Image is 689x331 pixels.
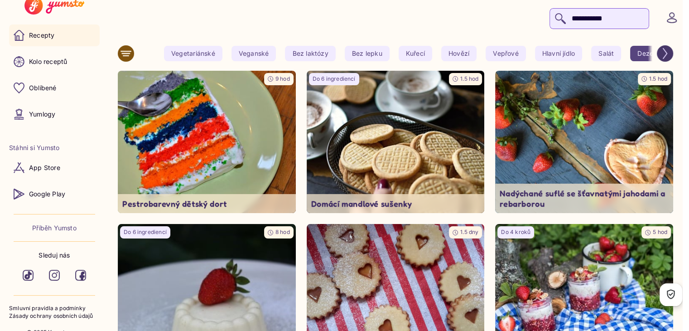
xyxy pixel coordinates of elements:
yumsto-tag: Dezert [630,46,674,61]
p: Kolo receptů [29,57,67,66]
yumsto-tag: Salát [591,46,621,61]
p: Do 6 ingrediencí [124,229,167,236]
a: Google Play [9,183,100,205]
p: Nadýchané suflé se šťavnatými jahodami a rebarborou [500,188,669,209]
a: undefinedDo 6 ingrediencí1.5 hodDomácí mandlové sušenky [307,71,485,213]
a: Oblíbené [9,77,100,99]
p: Sleduj nás [39,251,70,260]
yumsto-tag: Hovězí [441,46,477,61]
a: undefined9 hodPestrobarevný dětský dort [118,71,296,213]
span: 5 hod [653,229,667,235]
a: App Store [9,157,100,179]
yumsto-tag: Hlavní jídlo [535,46,583,61]
yumsto-tag: Kuřecí [399,46,432,61]
p: App Store [29,163,60,172]
img: undefined [495,71,673,213]
span: 9 hod [275,75,290,82]
yumsto-tag: Vepřové [486,46,525,61]
a: Příběh Yumsto [32,224,77,233]
p: Oblíbené [29,83,57,92]
yumsto-tag: Bez laktózy [285,46,335,61]
p: Domácí mandlové sušenky [311,199,480,209]
a: undefined1.5 hodNadýchané suflé se šťavnatými jahodami a rebarborou [495,71,673,213]
span: 1.5 hod [460,75,478,82]
img: undefined [118,71,296,213]
p: Yumlogy [29,110,55,119]
a: Recepty [9,24,100,46]
a: Smluvní pravidla a podmínky [9,305,100,312]
li: Stáhni si Yumsto [9,143,100,152]
a: Zásady ochrany osobních údajů [9,312,100,320]
span: 1.5 hod [649,75,667,82]
span: Dezert [630,46,665,61]
p: Recepty [29,31,54,40]
button: Scroll right [657,45,673,62]
span: 8 hod [275,229,290,235]
yumsto-tag: Bez lepku [345,46,390,61]
img: undefined [307,71,485,213]
p: Do 4 kroků [501,229,530,236]
yumsto-tag: Vegetariánské [164,46,222,61]
span: 1.5 dny [460,229,478,235]
a: Yumlogy [9,103,100,125]
p: Do 6 ingrediencí [313,75,356,83]
yumsto-tag: Veganské [231,46,276,61]
p: Pestrobarevný dětský dort [122,199,291,209]
p: Google Play [29,190,65,199]
a: Kolo receptů [9,51,100,73]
